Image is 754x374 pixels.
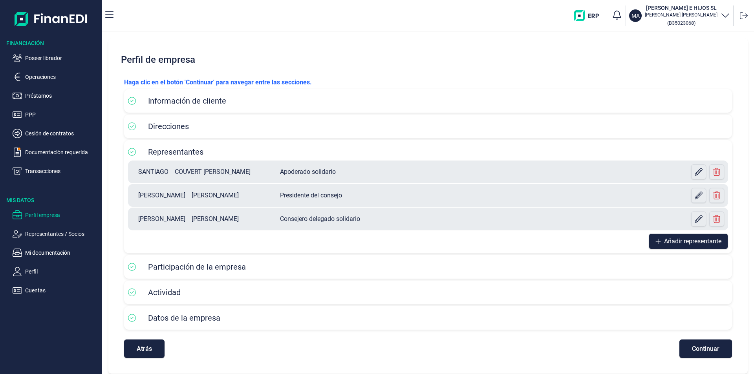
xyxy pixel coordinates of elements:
button: Mi documentación [13,248,99,257]
p: Préstamos [25,91,99,100]
button: Continuar [679,339,732,358]
div: Presidente del consejo [280,191,342,200]
button: Cuentas [13,286,99,295]
span: Continuar [692,346,719,352]
p: Mi documentación [25,248,99,257]
img: Logo de aplicación [15,6,88,31]
p: Representantes / Socios [25,229,99,239]
button: Operaciones [13,72,99,82]
p: Perfil [25,267,99,276]
p: Perfil empresa [25,210,99,220]
div: Consejero delegado solidario [280,214,360,224]
button: Cesión de contratos [13,129,99,138]
span: Direcciones [148,122,189,131]
button: Transacciones [13,166,99,176]
button: Préstamos [13,91,99,100]
span: Atrás [137,346,152,352]
div: [PERSON_NAME] [138,214,185,224]
button: Perfil [13,267,99,276]
p: Haga clic en el botón 'Continuar' para navegar entre las secciones. [124,78,732,87]
h3: [PERSON_NAME] E HIJOS SL [645,4,717,12]
small: Copiar cif [667,20,695,26]
div: SANTIAGO [138,167,168,177]
button: Perfil empresa [13,210,99,220]
img: erp [574,10,605,21]
p: Cesión de contratos [25,129,99,138]
button: Poseer librador [13,53,99,63]
p: Transacciones [25,166,99,176]
p: [PERSON_NAME] [PERSON_NAME] [645,12,717,18]
p: Cuentas [25,286,99,295]
button: Añadir representante [649,234,728,249]
span: Añadir representante [664,237,721,246]
p: Operaciones [25,72,99,82]
div: [PERSON_NAME] [138,191,185,200]
span: Actividad [148,288,181,297]
div: [PERSON_NAME] [192,214,239,224]
p: Documentación requerida [25,148,99,157]
button: Representantes / Socios [13,229,99,239]
p: Poseer librador [25,53,99,63]
p: MA [631,12,640,20]
div: COUVERT [PERSON_NAME] [175,167,251,177]
span: Información de cliente [148,96,226,106]
p: PPP [25,110,99,119]
button: MA[PERSON_NAME] E HIJOS SL[PERSON_NAME] [PERSON_NAME](B35023068) [629,4,730,27]
span: Participación de la empresa [148,262,246,272]
h2: Perfil de empresa [118,48,738,71]
div: Apoderado solidario [280,167,336,177]
button: Atrás [124,339,165,358]
button: Documentación requerida [13,148,99,157]
button: PPP [13,110,99,119]
span: Representantes [148,147,203,157]
div: [PERSON_NAME] [192,191,239,200]
span: Datos de la empresa [148,313,220,323]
